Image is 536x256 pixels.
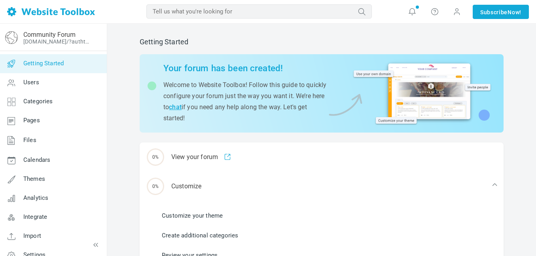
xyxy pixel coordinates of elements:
span: Analytics [23,194,48,201]
a: Create additional categories [162,231,238,240]
span: Files [23,137,36,144]
p: Welcome to Website Toolbox! Follow this guide to quickly configure your forum just the way you wa... [163,80,327,124]
span: Import [23,232,41,239]
div: Customize [140,172,504,201]
span: Integrate [23,213,47,220]
div: View your forum [140,142,504,172]
a: chat [169,103,182,111]
a: Customize your theme [162,211,223,220]
input: Tell us what you're looking for [146,4,372,19]
a: Community Forum [23,31,76,38]
span: Categories [23,98,53,105]
span: 0% [147,148,164,166]
span: Themes [23,175,45,182]
span: Pages [23,117,40,124]
span: Now! [508,8,521,17]
span: Calendars [23,156,50,163]
span: Getting Started [23,60,64,67]
a: [DOMAIN_NAME]/?authtoken=99db554a39033e414456a9a1cfc2dee8&rememberMe=1 [23,38,92,45]
h2: Getting Started [140,38,504,46]
span: 0% [147,178,164,195]
a: SubscribeNow! [473,5,529,19]
a: 0% View your forum [140,142,504,172]
span: Users [23,79,39,86]
img: globe-icon.png [5,31,18,44]
h2: Your forum has been created! [163,63,327,74]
